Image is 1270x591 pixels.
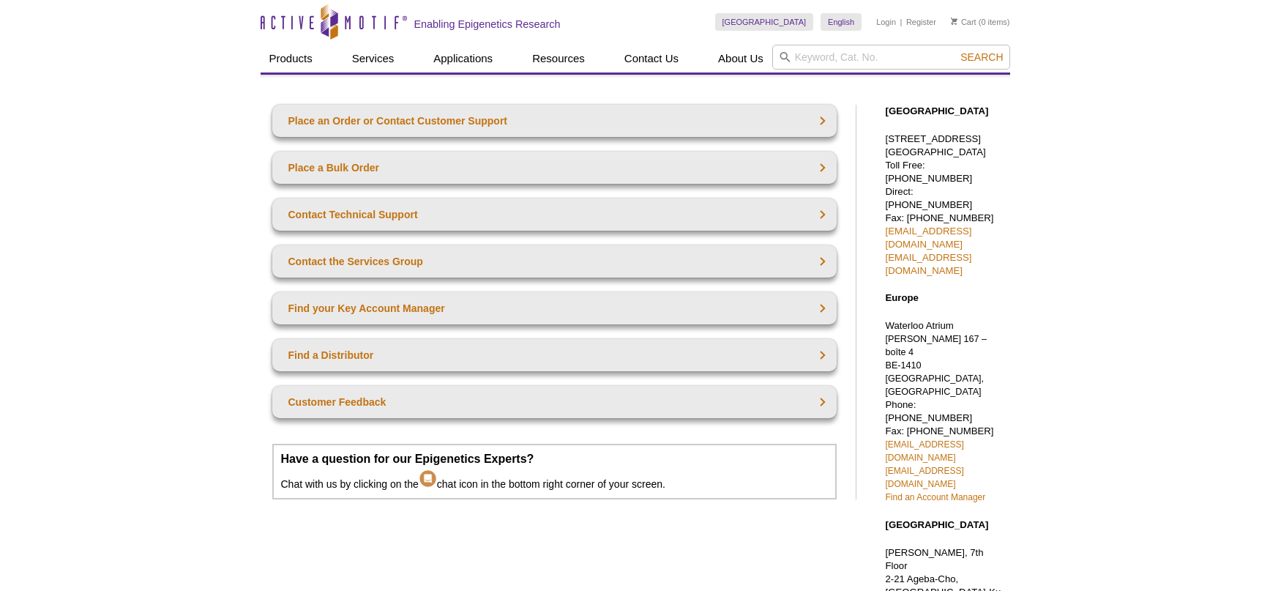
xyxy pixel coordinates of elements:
[709,45,772,73] a: About Us
[343,45,403,73] a: Services
[886,519,989,530] strong: [GEOGRAPHIC_DATA]
[281,453,534,465] strong: Have a question for our Epigenetics Experts?
[960,51,1003,63] span: Search
[886,466,964,489] a: [EMAIL_ADDRESS][DOMAIN_NAME]
[772,45,1010,70] input: Keyword, Cat. No.
[272,339,837,371] a: Find a Distributor
[419,466,437,488] img: Intercom Chat
[951,17,976,27] a: Cart
[906,17,936,27] a: Register
[272,292,837,324] a: Find your Key Account Manager
[886,133,1003,278] p: [STREET_ADDRESS] [GEOGRAPHIC_DATA] Toll Free: [PHONE_NUMBER] Direct: [PHONE_NUMBER] Fax: [PHONE_N...
[886,319,1003,504] p: Waterloo Atrium Phone: [PHONE_NUMBER] Fax: [PHONE_NUMBER]
[281,453,828,491] p: Chat with us by clicking on the chat icon in the bottom right corner of your screen.
[261,45,321,73] a: Products
[886,292,919,303] strong: Europe
[886,334,987,397] span: [PERSON_NAME] 167 – boîte 4 BE-1410 [GEOGRAPHIC_DATA], [GEOGRAPHIC_DATA]
[272,105,837,137] a: Place an Order or Contact Customer Support
[272,386,837,418] a: Customer Feedback
[272,245,837,278] a: Contact the Services Group
[715,13,814,31] a: [GEOGRAPHIC_DATA]
[951,18,957,25] img: Your Cart
[886,226,972,250] a: [EMAIL_ADDRESS][DOMAIN_NAME]
[616,45,687,73] a: Contact Us
[425,45,501,73] a: Applications
[414,18,561,31] h2: Enabling Epigenetics Research
[886,252,972,276] a: [EMAIL_ADDRESS][DOMAIN_NAME]
[272,198,837,231] a: Contact Technical Support
[523,45,594,73] a: Resources
[956,51,1007,64] button: Search
[272,152,837,184] a: Place a Bulk Order
[886,439,964,463] a: [EMAIL_ADDRESS][DOMAIN_NAME]
[886,105,989,116] strong: [GEOGRAPHIC_DATA]
[951,13,1010,31] li: (0 items)
[876,17,896,27] a: Login
[821,13,862,31] a: English
[900,13,903,31] li: |
[886,492,986,502] a: Find an Account Manager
